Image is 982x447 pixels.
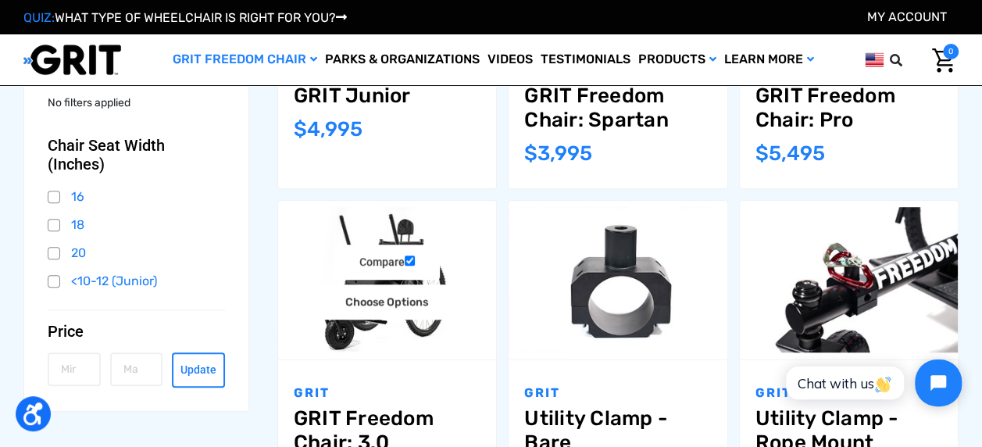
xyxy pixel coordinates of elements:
span: 0 [943,44,959,59]
p: GRIT [524,384,711,402]
a: <10-12 (Junior) [48,270,225,293]
label: Compare [334,245,440,280]
a: 16 [48,185,225,209]
span: Price [48,322,84,341]
a: Videos [484,34,537,85]
span: QUIZ: [23,10,55,25]
img: Utility Clamp - Rope Mount [740,207,958,352]
p: No filters applied [48,95,225,111]
span: $4,995 [294,117,362,141]
img: Utility Clamp - Bare [509,207,727,352]
a: 20 [48,241,225,265]
a: Testimonials [537,34,634,85]
a: GRIT Freedom Chair: Pro,$5,495.00 [755,84,942,132]
input: Compare [405,256,415,266]
input: Max. [110,352,163,386]
span: $5,495 [755,141,825,166]
a: QUIZ:WHAT TYPE OF WHEELCHAIR IS RIGHT FOR YOU? [23,10,347,25]
a: GRIT Freedom Chair: 3.0,$2,995.00 [278,201,496,359]
img: us.png [865,50,884,70]
button: Chair Seat Width (Inches) [48,136,225,173]
a: Learn More [720,34,818,85]
a: Account [867,9,947,24]
a: Choose Options [320,284,453,320]
a: GRIT Junior,$4,995.00 [294,84,480,108]
a: Products [634,34,720,85]
button: Price [48,322,225,341]
span: Chair Seat Width (Inches) [48,136,212,173]
iframe: Tidio Chat [769,346,975,420]
input: Min. [48,352,101,386]
a: Cart with 0 items [920,44,959,77]
span: $3,995 [524,141,592,166]
input: Search [897,44,920,77]
a: Utility Clamp - Bare,$299.00 [509,201,727,359]
img: Cart [932,48,955,73]
a: GRIT Freedom Chair: Spartan,$3,995.00 [524,84,711,132]
a: GRIT Freedom Chair [169,34,321,85]
p: GRIT [294,384,480,402]
img: GRIT All-Terrain Wheelchair and Mobility Equipment [23,44,121,76]
img: GRIT Freedom Chair: 3.0 [278,207,496,352]
a: Parks & Organizations [321,34,484,85]
a: 18 [48,213,225,237]
a: Utility Clamp - Rope Mount,$349.00 [740,201,958,359]
p: GRIT [755,384,942,402]
button: Update [172,352,225,388]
